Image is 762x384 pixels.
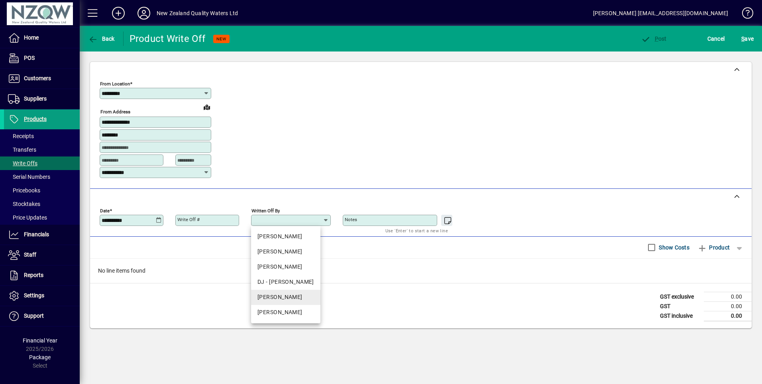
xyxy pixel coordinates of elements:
div: [PERSON_NAME] [257,263,314,271]
mat-hint: Use 'Enter' to start a new line [385,226,448,235]
button: Back [86,32,117,46]
div: No line items found [90,259,752,283]
button: Add [106,6,131,20]
button: Post [639,32,669,46]
mat-option: DJ - Digvijay Singh [251,275,320,290]
span: Cancel [707,32,725,45]
td: 0.00 [704,301,752,311]
span: Price Updates [8,214,47,221]
mat-option: FRANKY - Franky Taipiha [251,244,320,259]
span: Write Offs [8,160,37,166]
span: Products [24,116,47,122]
a: Price Updates [4,211,80,224]
span: Customers [24,75,51,81]
a: Customers [4,69,80,89]
a: Support [4,306,80,326]
span: P [655,36,658,42]
div: Product Write Off [130,32,205,45]
mat-option: SAMMY - Sammy Tsui [251,305,320,320]
a: Transfers [4,143,80,156]
mat-option: JANET - Janet McCluskie [251,290,320,305]
button: Cancel [705,32,727,46]
div: [PERSON_NAME] [257,232,314,241]
span: ost [641,36,667,42]
td: 0.00 [704,311,752,321]
div: [PERSON_NAME] [257,308,314,317]
a: Write Offs [4,156,80,170]
mat-label: Written off by [251,208,280,213]
td: GST [656,301,704,311]
label: Show Costs [657,243,689,251]
span: Settings [24,292,44,299]
button: Profile [131,6,157,20]
td: GST exclusive [656,292,704,301]
a: Settings [4,286,80,306]
span: Staff [24,251,36,258]
a: Receipts [4,129,80,143]
a: Pricebooks [4,184,80,197]
td: 0.00 [704,292,752,301]
div: New Zealand Quality Waters Ltd [157,7,238,20]
span: Pricebooks [8,187,40,194]
span: NEW [216,36,226,42]
span: Home [24,34,39,41]
span: Support [24,313,44,319]
mat-label: Notes [345,217,357,222]
span: Product [697,241,730,254]
span: Transfers [8,146,36,153]
mat-label: Date [100,208,110,213]
span: S [741,36,744,42]
a: Financials [4,225,80,245]
div: [PERSON_NAME] [257,247,314,256]
a: Serial Numbers [4,170,80,184]
span: Package [29,354,51,360]
a: Reports [4,265,80,285]
mat-option: ERIC - Eric Leung [251,229,320,244]
a: Suppliers [4,89,80,109]
a: View on map [200,101,213,113]
span: ave [741,32,754,45]
span: Serial Numbers [8,174,50,180]
a: POS [4,48,80,68]
mat-label: From location [100,81,130,87]
button: Product [693,240,734,255]
span: Receipts [8,133,34,139]
a: Home [4,28,80,48]
span: Reports [24,272,43,278]
span: Back [88,36,115,42]
mat-label: Write Off # [177,217,200,222]
span: POS [24,55,35,61]
span: Stocktakes [8,201,40,207]
a: Staff [4,245,80,265]
span: Financial Year [23,337,57,344]
div: [PERSON_NAME] [EMAIL_ADDRESS][DOMAIN_NAME] [593,7,728,20]
app-page-header-button: Back [80,32,124,46]
span: Suppliers [24,95,47,102]
a: Stocktakes [4,197,80,211]
div: DJ - [PERSON_NAME] [257,278,314,286]
span: Financials [24,231,49,238]
mat-option: CHRIS - Chris Goodin [251,259,320,275]
div: [PERSON_NAME] [257,293,314,301]
a: Knowledge Base [736,2,752,28]
button: Save [739,32,756,46]
td: GST inclusive [656,311,704,321]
